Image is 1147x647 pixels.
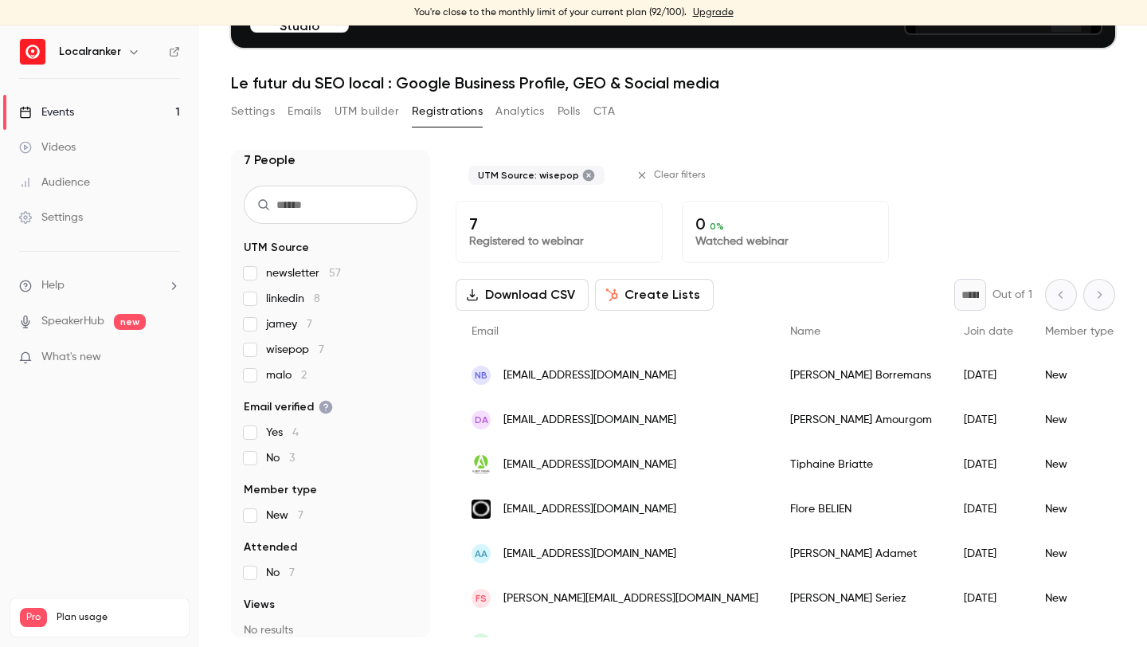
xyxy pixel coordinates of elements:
p: 0 [695,214,875,233]
div: [DATE] [948,353,1029,398]
button: Emails [288,99,321,124]
span: Help [41,277,65,294]
span: What's new [41,349,101,366]
span: New [266,508,303,523]
h6: Localranker [59,44,121,60]
button: CTA [593,99,615,124]
button: Polls [558,99,581,124]
span: 7 [319,344,324,355]
span: No [266,565,295,581]
p: Out of 1 [992,287,1032,303]
div: Flore BELIEN [774,487,948,531]
span: Join date [964,326,1013,337]
span: [EMAIL_ADDRESS][DOMAIN_NAME] [503,546,676,563]
span: newsletter [266,265,341,281]
span: 2 [301,370,307,381]
div: New [1029,398,1129,442]
button: Remove "wisepop" from selected "UTM Source" filter [582,169,595,182]
h1: 7 People [244,151,296,170]
span: Pro [20,608,47,627]
span: 7 [298,510,303,521]
div: New [1029,487,1129,531]
img: Localranker [20,39,45,65]
span: No [266,450,295,466]
div: New [1029,353,1129,398]
span: 7 [289,567,295,578]
div: New [1029,442,1129,487]
p: Registered to webinar [469,233,649,249]
div: [DATE] [948,442,1029,487]
div: Videos [19,139,76,155]
span: DA [475,413,488,427]
div: [DATE] [948,531,1029,576]
div: [DATE] [948,398,1029,442]
button: UTM builder [335,99,399,124]
img: loreal.com [472,500,491,519]
span: UTM Source [244,240,309,256]
div: [DATE] [948,576,1029,621]
div: Audience [19,174,90,190]
span: 7 [307,319,312,330]
span: Member type [244,482,317,498]
span: Views [244,597,275,613]
div: New [1029,576,1129,621]
button: Settings [231,99,275,124]
span: 3 [289,453,295,464]
button: Analytics [495,99,545,124]
div: [PERSON_NAME] Adamet [774,531,948,576]
span: 0 % [710,221,724,232]
span: [EMAIL_ADDRESS][DOMAIN_NAME] [503,367,676,384]
button: Enter Studio [250,1,349,33]
a: SpeakerHub [41,313,104,330]
div: Events [19,104,74,120]
div: [PERSON_NAME] Seriez [774,576,948,621]
span: Clear filters [654,169,706,182]
span: Email verified [244,399,333,415]
span: Attended [244,539,297,555]
button: Registrations [412,99,483,124]
span: Plan usage [57,611,179,624]
span: linkedin [266,291,320,307]
span: NB [475,368,487,382]
span: jamey [266,316,312,332]
div: Settings [19,210,83,225]
span: FS [476,591,487,606]
span: Member type [1045,326,1114,337]
span: Name [790,326,820,337]
span: 57 [329,268,341,279]
button: Create Lists [595,279,714,311]
div: [PERSON_NAME] Borremans [774,353,948,398]
span: new [114,314,146,330]
h1: Le futur du SEO local : Google Business Profile, GEO & Social media [231,73,1115,92]
span: [EMAIL_ADDRESS][DOMAIN_NAME] [503,501,676,518]
p: 7 [469,214,649,233]
span: AA [475,547,487,561]
span: 4 [292,427,299,438]
span: wisepop [266,342,324,358]
button: Clear filters [630,163,715,188]
a: Upgrade [693,6,734,19]
button: Download CSV [456,279,589,311]
p: No results [244,622,417,638]
span: UTM Source: wisepop [478,169,579,182]
div: Tiphaine Briatte [774,442,948,487]
div: [PERSON_NAME] Amourgom [774,398,948,442]
iframe: Noticeable Trigger [161,351,180,365]
div: [DATE] [948,487,1029,531]
span: [EMAIL_ADDRESS][DOMAIN_NAME] [503,412,676,429]
div: New [1029,531,1129,576]
span: [PERSON_NAME][EMAIL_ADDRESS][DOMAIN_NAME] [503,590,758,607]
span: Yes [266,425,299,441]
img: allibert-trekking.com [472,455,491,474]
li: help-dropdown-opener [19,277,180,294]
span: Email [472,326,499,337]
span: malo [266,367,307,383]
p: Watched webinar [695,233,875,249]
span: 8 [314,293,320,304]
span: [EMAIL_ADDRESS][DOMAIN_NAME] [503,457,676,473]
